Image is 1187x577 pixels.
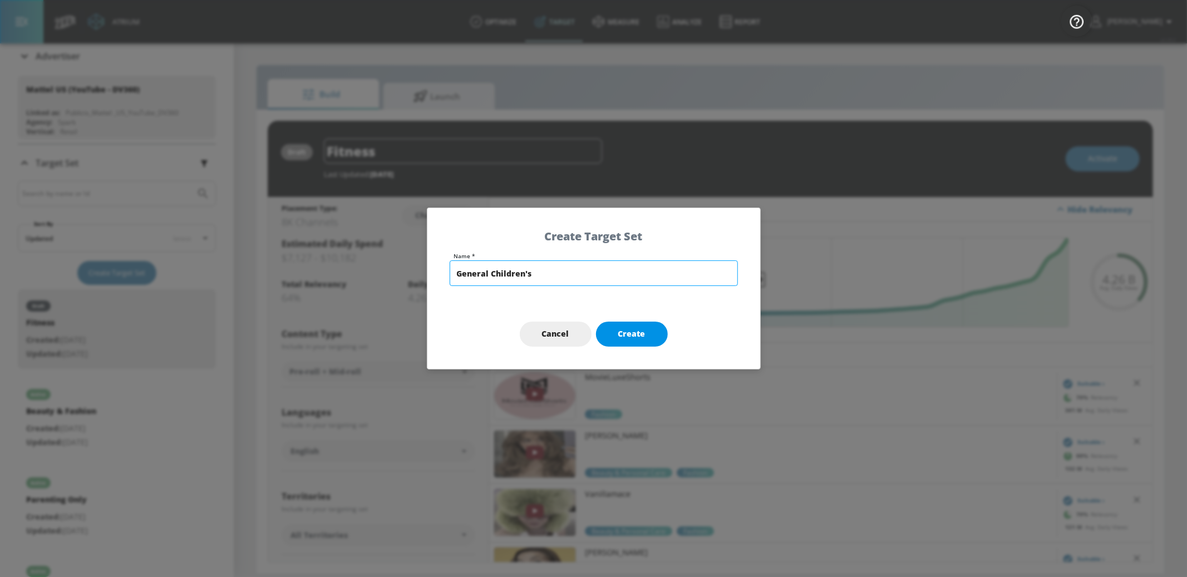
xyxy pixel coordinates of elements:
[596,322,668,347] button: Create
[542,327,569,341] span: Cancel
[450,230,738,242] h5: Create Target Set
[454,253,738,259] label: Name *
[520,322,592,347] button: Cancel
[1061,6,1092,37] button: Open Resource Center
[618,327,646,341] span: Create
